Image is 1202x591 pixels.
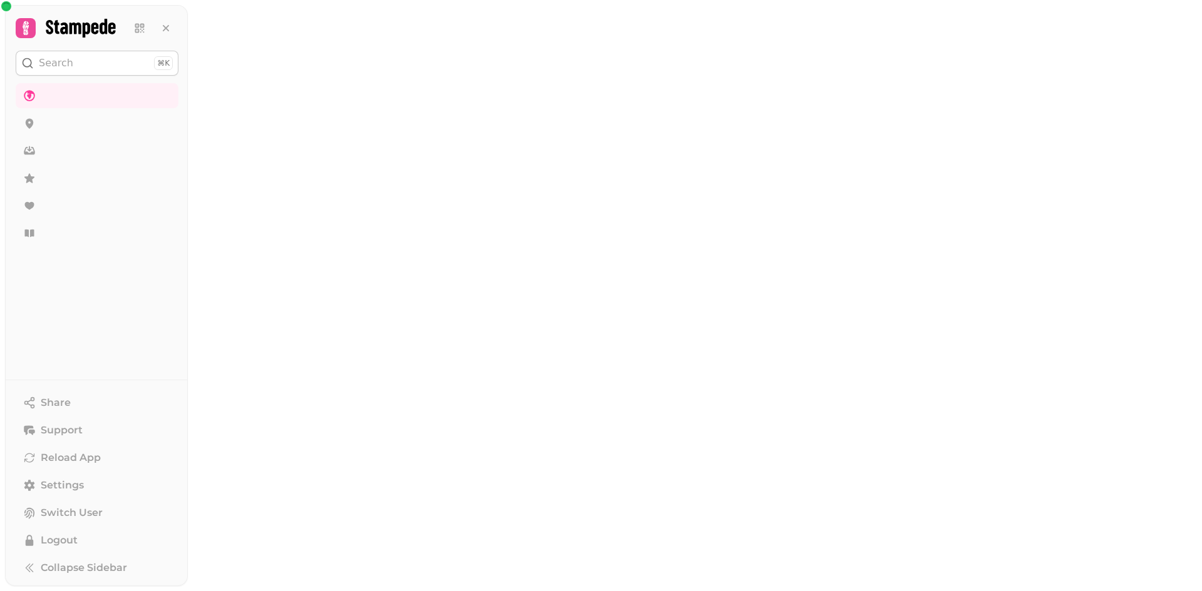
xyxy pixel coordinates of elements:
button: Logout [16,528,178,553]
button: Collapse Sidebar [16,555,178,580]
div: ⌘K [154,56,173,70]
span: Reload App [41,450,101,465]
p: Search [39,56,73,71]
span: Settings [41,478,84,493]
button: Reload App [16,445,178,470]
span: Switch User [41,505,103,520]
button: Share [16,390,178,415]
span: Support [41,423,83,438]
button: Search⌘K [16,51,178,76]
button: Switch User [16,500,178,525]
span: Collapse Sidebar [41,560,127,575]
a: Settings [16,473,178,498]
span: Logout [41,533,78,548]
span: Share [41,395,71,410]
button: Support [16,418,178,443]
